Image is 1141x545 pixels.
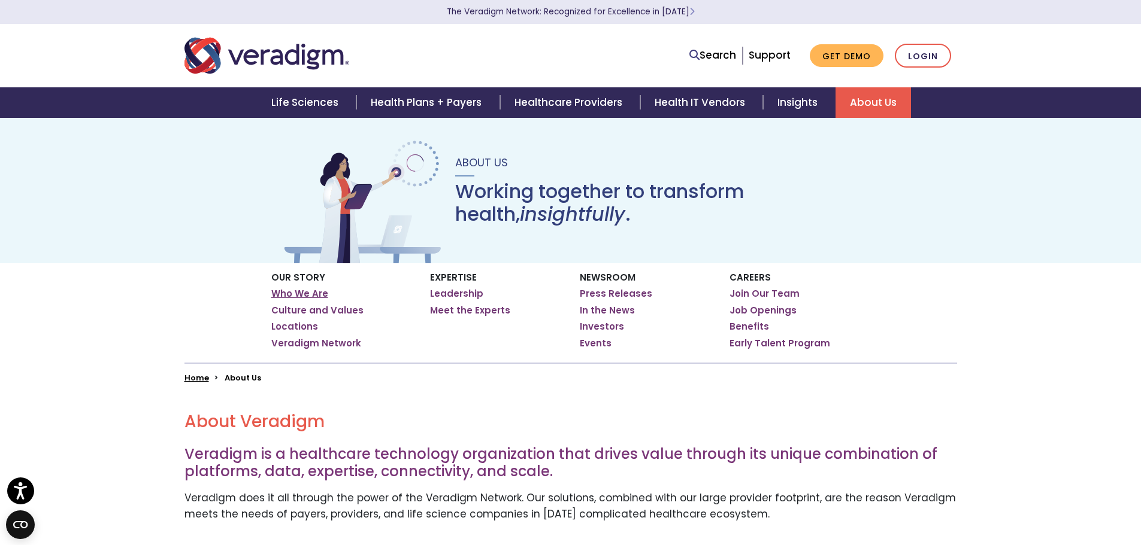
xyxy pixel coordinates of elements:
a: Health IT Vendors [640,87,763,118]
span: Learn More [689,6,695,17]
a: Health Plans + Payers [356,87,500,118]
h1: Working together to transform health, . [455,180,860,226]
a: Locations [271,321,318,333]
a: Get Demo [810,44,883,68]
a: Login [895,44,951,68]
em: insightfully [520,200,625,227]
a: Healthcare Providers [500,87,640,118]
span: About Us [455,155,508,170]
a: Life Sciences [257,87,356,118]
a: Investors [580,321,624,333]
a: Support [749,48,791,62]
a: About Us [836,87,911,118]
img: Veradigm logo [184,36,349,75]
h3: Veradigm is a healthcare technology organization that drives value through its unique combination... [184,446,957,480]
p: Veradigm does it all through the power of the Veradigm Network. Our solutions, combined with our ... [184,490,957,522]
a: Early Talent Program [730,337,830,349]
a: Search [689,47,736,63]
h2: About Veradigm [184,412,957,432]
a: Press Releases [580,288,652,300]
a: Join Our Team [730,288,800,300]
a: The Veradigm Network: Recognized for Excellence in [DATE]Learn More [447,6,695,17]
a: Benefits [730,321,769,333]
a: Events [580,337,612,349]
a: Who We Are [271,288,328,300]
a: In the News [580,305,635,316]
iframe: Drift Chat Widget [911,459,1127,531]
a: Veradigm Network [271,337,361,349]
a: Insights [763,87,836,118]
a: Home [184,372,209,383]
a: Culture and Values [271,305,364,316]
a: Meet the Experts [430,305,510,316]
button: Open CMP widget [6,510,35,539]
a: Job Openings [730,305,797,316]
a: Leadership [430,288,483,300]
